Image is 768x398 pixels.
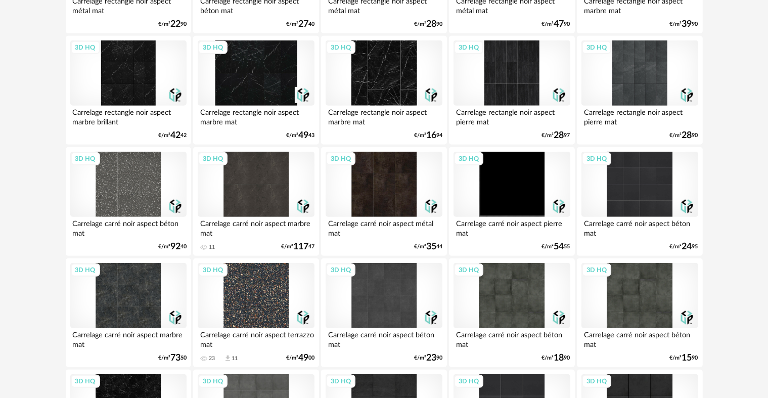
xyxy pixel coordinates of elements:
div: Carrelage carré noir aspect terrazzo mat [198,328,314,348]
div: 11 [232,355,238,362]
div: 3D HQ [582,375,611,388]
div: 3D HQ [198,375,228,388]
span: 54 [554,243,564,250]
span: 49 [298,132,308,139]
div: 3D HQ [198,263,228,277]
a: 3D HQ Carrelage carré noir aspect béton mat €/m²9240 [66,147,191,256]
div: Carrelage carré noir aspect béton mat [454,328,570,348]
div: 3D HQ [198,152,228,165]
span: 23 [426,355,436,362]
div: €/m² 90 [670,21,698,28]
a: 3D HQ Carrelage carré noir aspect marbre mat €/m²7350 [66,258,191,368]
div: Carrelage carré noir aspect pierre mat [454,217,570,237]
div: €/m² 90 [414,355,442,362]
div: €/m² 40 [286,21,314,28]
span: 27 [298,21,308,28]
div: Carrelage rectangle noir aspect pierre mat [454,106,570,126]
div: €/m² 90 [670,355,698,362]
div: €/m² 55 [542,243,570,250]
div: €/m² 43 [286,132,314,139]
span: 42 [170,132,180,139]
div: €/m² 90 [670,132,698,139]
div: Carrelage carré noir aspect béton mat [581,217,698,237]
span: 24 [682,243,692,250]
a: 3D HQ Carrelage rectangle noir aspect pierre mat €/m²2890 [577,36,702,145]
span: 49 [298,355,308,362]
a: 3D HQ Carrelage rectangle noir aspect pierre mat €/m²2897 [449,36,574,145]
div: €/m² 00 [286,355,314,362]
span: 73 [170,355,180,362]
span: 15 [682,355,692,362]
div: €/m² 50 [158,355,187,362]
a: 3D HQ Carrelage rectangle noir aspect marbre mat €/m²4943 [193,36,319,145]
span: 22 [170,21,180,28]
span: 28 [554,132,564,139]
div: €/m² 94 [414,132,442,139]
a: 3D HQ Carrelage carré noir aspect béton mat €/m²1590 [577,258,702,368]
div: 3D HQ [326,41,355,54]
span: 28 [682,132,692,139]
div: 3D HQ [71,263,100,277]
span: 28 [426,21,436,28]
div: 3D HQ [454,152,483,165]
div: Carrelage rectangle noir aspect pierre mat [581,106,698,126]
a: 3D HQ Carrelage carré noir aspect béton mat €/m²2390 [321,258,446,368]
div: €/m² 95 [670,243,698,250]
div: 3D HQ [582,263,611,277]
div: 3D HQ [198,41,228,54]
div: Carrelage rectangle noir aspect marbre brillant [70,106,187,126]
a: 3D HQ Carrelage rectangle noir aspect marbre mat €/m²1694 [321,36,446,145]
div: 3D HQ [71,41,100,54]
div: 3D HQ [582,152,611,165]
span: 92 [170,243,180,250]
div: 3D HQ [454,41,483,54]
a: 3D HQ Carrelage carré noir aspect métal mat €/m²3544 [321,147,446,256]
div: 23 [209,355,215,362]
span: Download icon [224,355,232,362]
div: 3D HQ [326,263,355,277]
div: €/m² 90 [158,21,187,28]
a: 3D HQ Carrelage carré noir aspect pierre mat €/m²5455 [449,147,574,256]
span: 47 [554,21,564,28]
span: 18 [554,355,564,362]
div: €/m² 97 [542,132,570,139]
div: 3D HQ [71,375,100,388]
div: Carrelage carré noir aspect béton mat [70,217,187,237]
a: 3D HQ Carrelage carré noir aspect béton mat €/m²1890 [449,258,574,368]
div: 3D HQ [454,375,483,388]
div: €/m² 44 [414,243,442,250]
a: 3D HQ Carrelage rectangle noir aspect marbre brillant €/m²4242 [66,36,191,145]
div: Carrelage rectangle noir aspect marbre mat [198,106,314,126]
div: Carrelage carré noir aspect marbre mat [198,217,314,237]
div: Carrelage rectangle noir aspect marbre mat [326,106,442,126]
div: €/m² 90 [542,21,570,28]
span: 39 [682,21,692,28]
div: €/m² 90 [542,355,570,362]
div: €/m² 40 [158,243,187,250]
div: €/m² 42 [158,132,187,139]
div: 3D HQ [454,263,483,277]
div: 3D HQ [326,152,355,165]
div: €/m² 47 [281,243,314,250]
div: Carrelage carré noir aspect marbre mat [70,328,187,348]
div: 11 [209,244,215,251]
div: 3D HQ [326,375,355,388]
div: Carrelage carré noir aspect béton mat [326,328,442,348]
div: Carrelage carré noir aspect béton mat [581,328,698,348]
div: 3D HQ [71,152,100,165]
span: 35 [426,243,436,250]
span: 117 [293,243,308,250]
a: 3D HQ Carrelage carré noir aspect marbre mat 11 €/m²11747 [193,147,319,256]
span: 16 [426,132,436,139]
a: 3D HQ Carrelage carré noir aspect terrazzo mat 23 Download icon 11 €/m²4900 [193,258,319,368]
a: 3D HQ Carrelage carré noir aspect béton mat €/m²2495 [577,147,702,256]
div: €/m² 90 [414,21,442,28]
div: 3D HQ [582,41,611,54]
div: Carrelage carré noir aspect métal mat [326,217,442,237]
